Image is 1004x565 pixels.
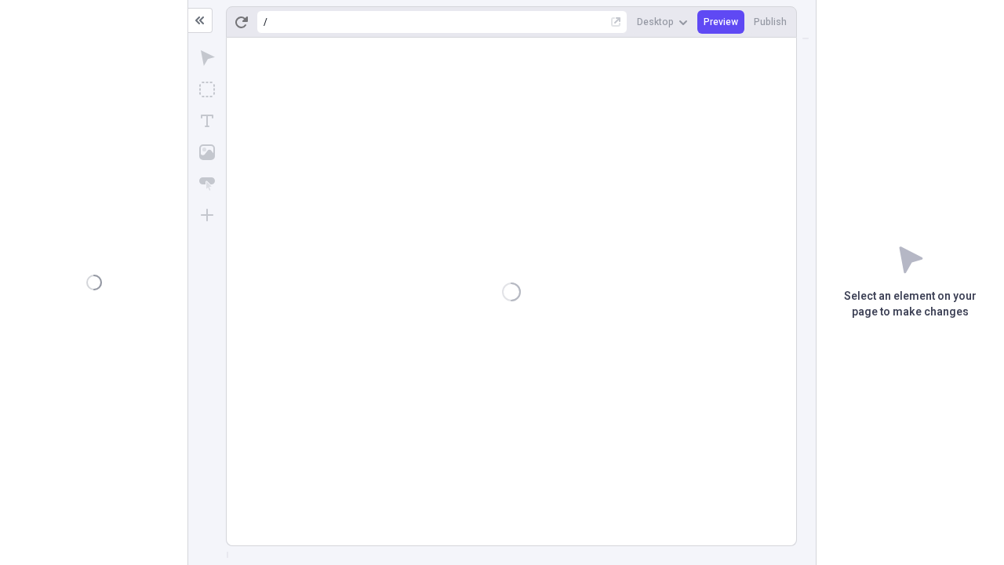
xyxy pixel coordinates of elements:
div: / [264,16,267,28]
span: Publish [754,16,787,28]
button: Box [193,75,221,104]
button: Desktop [631,10,694,34]
button: Text [193,107,221,135]
span: Desktop [637,16,674,28]
span: Preview [704,16,738,28]
button: Image [193,138,221,166]
button: Preview [697,10,744,34]
button: Button [193,169,221,198]
p: Select an element on your page to make changes [817,289,1004,320]
button: Publish [748,10,793,34]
